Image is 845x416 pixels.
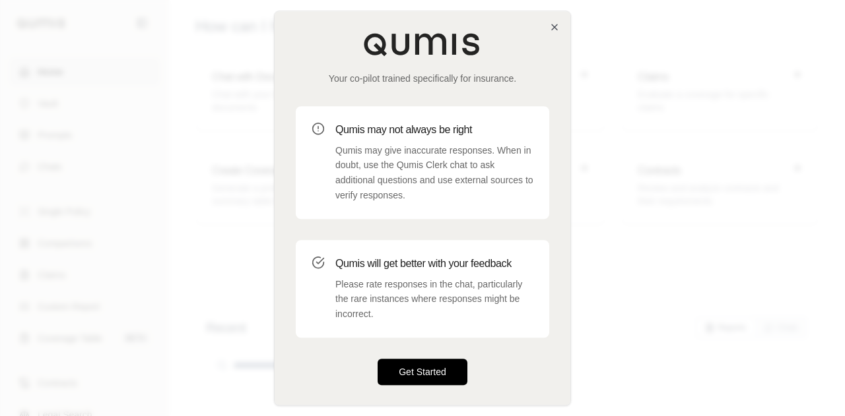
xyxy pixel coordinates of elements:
h3: Qumis will get better with your feedback [335,256,533,272]
p: Qumis may give inaccurate responses. When in doubt, use the Qumis Clerk chat to ask additional qu... [335,143,533,203]
p: Your co-pilot trained specifically for insurance. [296,72,549,85]
h3: Qumis may not always be right [335,122,533,138]
img: Qumis Logo [363,32,482,56]
button: Get Started [378,359,467,385]
p: Please rate responses in the chat, particularly the rare instances where responses might be incor... [335,277,533,322]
